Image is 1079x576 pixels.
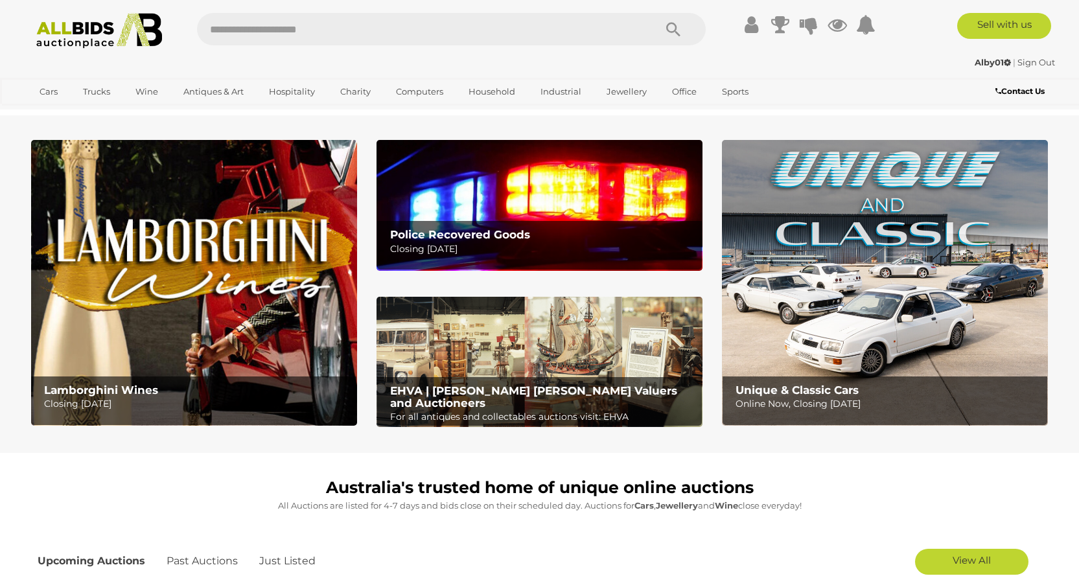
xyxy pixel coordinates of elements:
[377,140,702,270] a: Police Recovered Goods Police Recovered Goods Closing [DATE]
[390,384,677,409] b: EHVA | [PERSON_NAME] [PERSON_NAME] Valuers and Auctioneers
[44,384,158,397] b: Lamborghini Wines
[31,81,66,102] a: Cars
[957,13,1051,39] a: Sell with us
[736,384,859,397] b: Unique & Classic Cars
[388,81,452,102] a: Computers
[722,140,1048,426] a: Unique & Classic Cars Unique & Classic Cars Online Now, Closing [DATE]
[664,81,705,102] a: Office
[390,228,530,241] b: Police Recovered Goods
[31,140,357,426] img: Lamborghini Wines
[377,297,702,428] img: EHVA | Evans Hastings Valuers and Auctioneers
[127,81,167,102] a: Wine
[736,396,1041,412] p: Online Now, Closing [DATE]
[722,140,1048,426] img: Unique & Classic Cars
[715,500,738,511] strong: Wine
[261,81,323,102] a: Hospitality
[953,554,991,566] span: View All
[38,479,1042,497] h1: Australia's trusted home of unique online auctions
[31,102,140,124] a: [GEOGRAPHIC_DATA]
[1013,57,1015,67] span: |
[29,13,170,49] img: Allbids.com.au
[390,241,695,257] p: Closing [DATE]
[532,81,590,102] a: Industrial
[598,81,655,102] a: Jewellery
[975,57,1011,67] strong: Alby01
[995,86,1045,96] b: Contact Us
[175,81,252,102] a: Antiques & Art
[44,396,349,412] p: Closing [DATE]
[377,140,702,270] img: Police Recovered Goods
[656,500,698,511] strong: Jewellery
[634,500,654,511] strong: Cars
[38,498,1042,513] p: All Auctions are listed for 4-7 days and bids close on their scheduled day. Auctions for , and cl...
[75,81,119,102] a: Trucks
[975,57,1013,67] a: Alby01
[915,549,1028,575] a: View All
[377,297,702,428] a: EHVA | Evans Hastings Valuers and Auctioneers EHVA | [PERSON_NAME] [PERSON_NAME] Valuers and Auct...
[714,81,757,102] a: Sports
[1017,57,1055,67] a: Sign Out
[390,409,695,425] p: For all antiques and collectables auctions visit: EHVA
[332,81,379,102] a: Charity
[460,81,524,102] a: Household
[31,140,357,426] a: Lamborghini Wines Lamborghini Wines Closing [DATE]
[995,84,1048,98] a: Contact Us
[641,13,706,45] button: Search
